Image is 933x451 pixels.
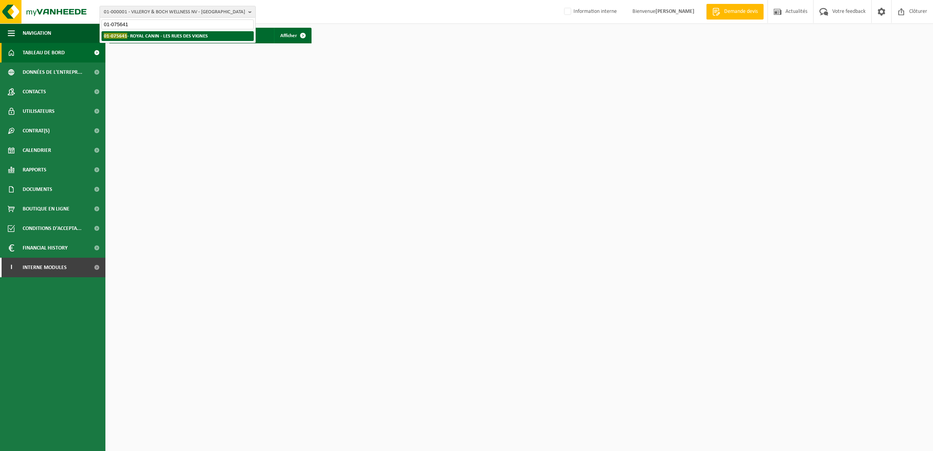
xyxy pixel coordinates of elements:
span: 01-075641 [104,33,127,39]
span: Boutique en ligne [23,199,69,219]
span: Afficher [280,33,297,38]
a: Demande devis [706,4,764,20]
strong: - ROYAL CANIN - LES RUES DES VIGNES [104,33,208,39]
span: Utilisateurs [23,102,55,121]
span: Contrat(s) [23,121,50,141]
span: Demande devis [722,8,760,16]
button: 01-000001 - VILLEROY & BOCH WELLNESS NV - [GEOGRAPHIC_DATA] [100,6,256,18]
span: Interne modules [23,258,67,277]
label: Information interne [563,6,617,18]
input: Chercher des succursales liées [101,20,254,29]
span: 01-000001 - VILLEROY & BOCH WELLNESS NV - [GEOGRAPHIC_DATA] [104,6,245,18]
span: Financial History [23,238,68,258]
strong: [PERSON_NAME] [655,9,694,14]
span: Conditions d'accepta... [23,219,82,238]
span: Tableau de bord [23,43,65,62]
a: Afficher [274,28,311,43]
span: Rapports [23,160,46,180]
span: Données de l'entrepr... [23,62,82,82]
span: Contacts [23,82,46,102]
span: Documents [23,180,52,199]
span: Calendrier [23,141,51,160]
span: Navigation [23,23,51,43]
span: I [8,258,15,277]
